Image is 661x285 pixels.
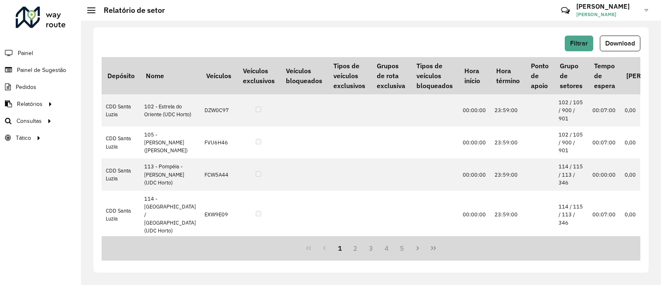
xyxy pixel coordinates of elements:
span: Consultas [17,117,42,125]
button: 1 [332,240,348,256]
th: Nome [140,57,200,94]
span: Painel [18,49,33,57]
th: Tempo de espera [588,57,621,94]
td: FVU6H46 [200,127,237,159]
th: Tipos de veículos bloqueados [411,57,458,94]
td: 102 / 105 / 900 / 901 [554,127,588,159]
td: 23:59:00 [490,191,525,239]
td: 00:00:00 [459,158,490,191]
td: 00:00:00 [459,127,490,159]
button: Next Page [410,240,426,256]
h3: [PERSON_NAME] [576,2,638,10]
button: 5 [395,240,410,256]
td: FCW5A44 [200,158,237,191]
th: Grupo de setores [554,57,588,94]
td: 113 - Pompéia - [PERSON_NAME] (UDC Horto) [140,158,200,191]
span: Painel de Sugestão [17,66,66,74]
td: 00:00:00 [459,191,490,239]
td: 105 - [PERSON_NAME] ([PERSON_NAME]) [140,127,200,159]
td: EXW9E09 [200,191,237,239]
button: Download [600,36,640,51]
td: 00:07:00 [588,191,621,239]
span: [PERSON_NAME] [576,11,638,18]
td: 114 / 115 / 113 / 346 [554,158,588,191]
td: 114 / 115 / 113 / 346 [554,191,588,239]
td: 00:07:00 [588,94,621,127]
span: Relatórios [17,100,43,108]
th: Veículos [200,57,237,94]
button: 2 [347,240,363,256]
th: Hora término [490,57,525,94]
td: 23:59:00 [490,158,525,191]
td: 23:59:00 [490,127,525,159]
td: 00:00:00 [588,158,621,191]
th: Grupos de rota exclusiva [371,57,411,94]
th: Hora início [459,57,490,94]
td: 23:59:00 [490,94,525,127]
h2: Relatório de setor [95,6,165,15]
span: Download [605,40,635,47]
th: Depósito [102,57,140,94]
button: 4 [379,240,395,256]
td: CDD Santa Luzia [102,94,140,127]
span: Pedidos [16,83,36,91]
th: Ponto de apoio [525,57,554,94]
span: Tático [16,134,31,142]
button: Last Page [426,240,441,256]
span: Filtrar [570,40,588,47]
td: 102 - Estrela do Oriente (UDC Horto) [140,94,200,127]
td: 102 / 105 / 900 / 901 [554,94,588,127]
td: DZW0C97 [200,94,237,127]
button: 3 [363,240,379,256]
td: CDD Santa Luzia [102,158,140,191]
th: Veículos bloqueados [280,57,328,94]
td: 00:00:00 [459,94,490,127]
td: CDD Santa Luzia [102,191,140,239]
a: Contato Rápido [556,2,574,19]
button: Filtrar [565,36,593,51]
th: Tipos de veículos exclusivos [328,57,371,94]
td: CDD Santa Luzia [102,127,140,159]
td: 114 - [GEOGRAPHIC_DATA] / [GEOGRAPHIC_DATA] (UDC Horto) [140,191,200,239]
th: Veículos exclusivos [237,57,280,94]
td: 00:07:00 [588,127,621,159]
